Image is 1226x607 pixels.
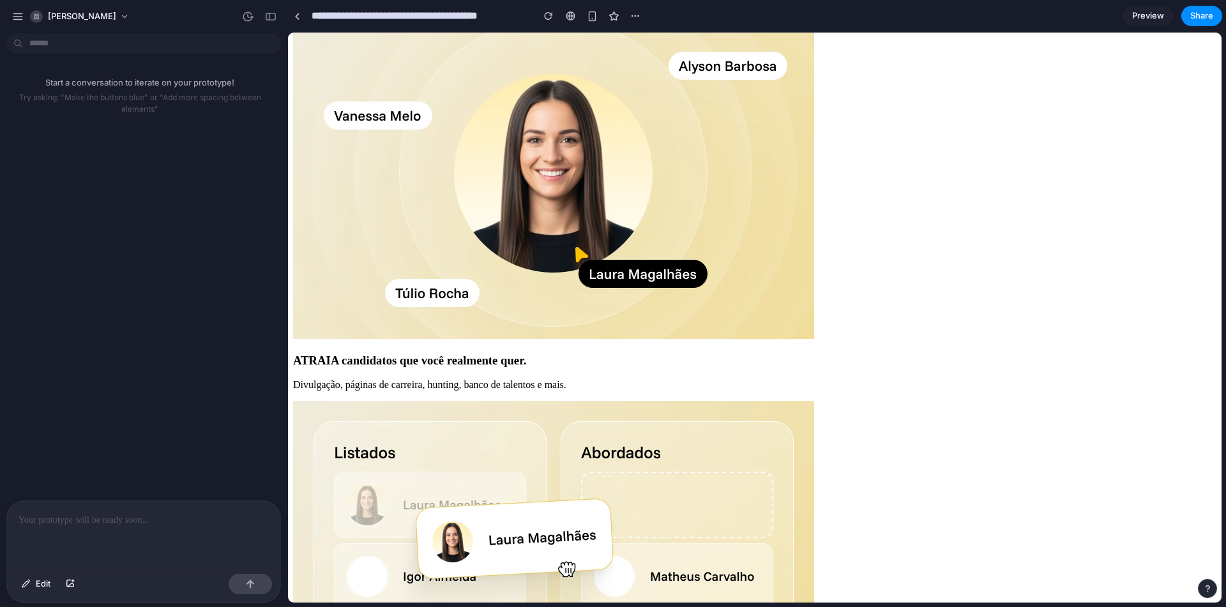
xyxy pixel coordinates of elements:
p: Divulgação, páginas de carreira, hunting, banco de talentos e mais. [5,347,928,358]
span: [PERSON_NAME] [48,10,116,23]
span: Preview [1132,10,1164,22]
button: Edit [15,574,57,594]
p: Try asking: "Make the buttons blue" or "Add more spacing between elements" [5,92,275,115]
a: Preview [1123,6,1174,26]
p: Start a conversation to iterate on your prototype! [5,77,275,89]
span: Share [1190,10,1213,22]
h3: ATRAIA candidatos que você realmente quer. [5,321,928,335]
button: Share [1181,6,1222,26]
span: Edit [36,578,50,590]
button: [PERSON_NAME] [25,6,136,27]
